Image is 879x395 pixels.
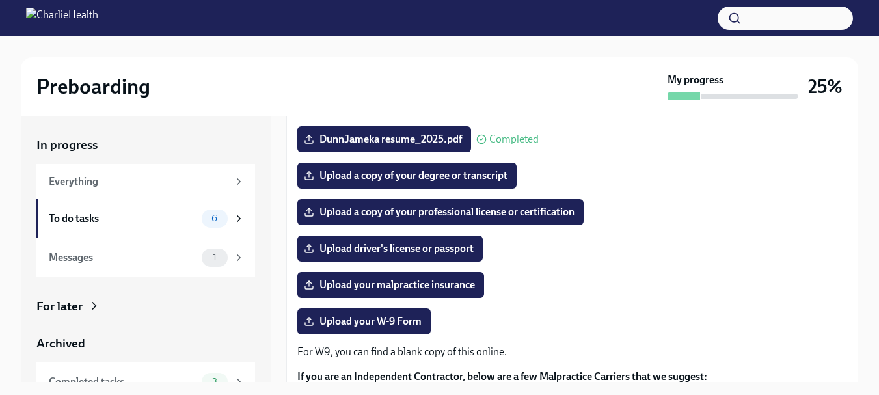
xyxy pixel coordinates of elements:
div: Messages [49,251,196,265]
p: For W9, you can find a blank copy of this online. [297,345,847,359]
span: 6 [204,213,225,223]
span: 1 [205,252,224,262]
label: DunnJameka resume_2025.pdf [297,126,471,152]
h3: 25% [808,75,843,98]
a: For later [36,298,255,315]
div: Everything [49,174,228,189]
div: To do tasks [49,211,196,226]
span: Upload a copy of your degree or transcript [306,169,507,182]
a: Everything [36,164,255,199]
a: Messages1 [36,238,255,277]
label: Upload your W-9 Form [297,308,431,334]
a: To do tasks6 [36,199,255,238]
strong: If you are an Independent Contractor, below are a few Malpractice Carriers that we suggest: [297,370,707,383]
a: In progress [36,137,255,154]
label: Upload a copy of your degree or transcript [297,163,517,189]
span: Upload driver's license or passport [306,242,474,255]
span: DunnJameka resume_2025.pdf [306,133,462,146]
span: Upload a copy of your professional license or certification [306,206,575,219]
label: Upload a copy of your professional license or certification [297,199,584,225]
div: Completed tasks [49,375,196,389]
span: Upload your W-9 Form [306,315,422,328]
span: Upload your malpractice insurance [306,279,475,292]
span: Completed [489,134,539,144]
label: Upload your malpractice insurance [297,272,484,298]
a: Archived [36,335,255,352]
span: 3 [204,377,225,387]
label: Upload driver's license or passport [297,236,483,262]
strong: My progress [668,73,723,87]
img: CharlieHealth [26,8,98,29]
div: For later [36,298,83,315]
h2: Preboarding [36,74,150,100]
